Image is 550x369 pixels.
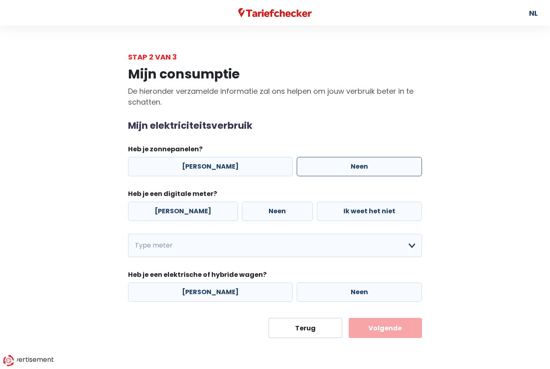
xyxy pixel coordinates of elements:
[128,52,422,62] div: Stap 2 van 3
[128,189,422,202] legend: Heb je een digitale meter?
[238,8,312,18] img: Tariefchecker logo
[128,86,422,107] p: De hieronder verzamelde informatie zal ons helpen om jouw verbruik beter in te schatten.
[297,282,422,302] label: Neen
[242,202,312,221] label: Neen
[297,157,422,176] label: Neen
[128,202,238,221] label: [PERSON_NAME]
[269,318,342,338] button: Terug
[349,318,422,338] button: Volgende
[128,270,422,282] legend: Heb je een elektrische of hybride wagen?
[128,144,422,157] legend: Heb je zonnepanelen?
[128,66,422,82] h1: Mijn consumptie
[317,202,422,221] label: Ik weet het niet
[128,282,293,302] label: [PERSON_NAME]
[128,120,422,132] h2: Mijn elektriciteitsverbruik
[128,157,293,176] label: [PERSON_NAME]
